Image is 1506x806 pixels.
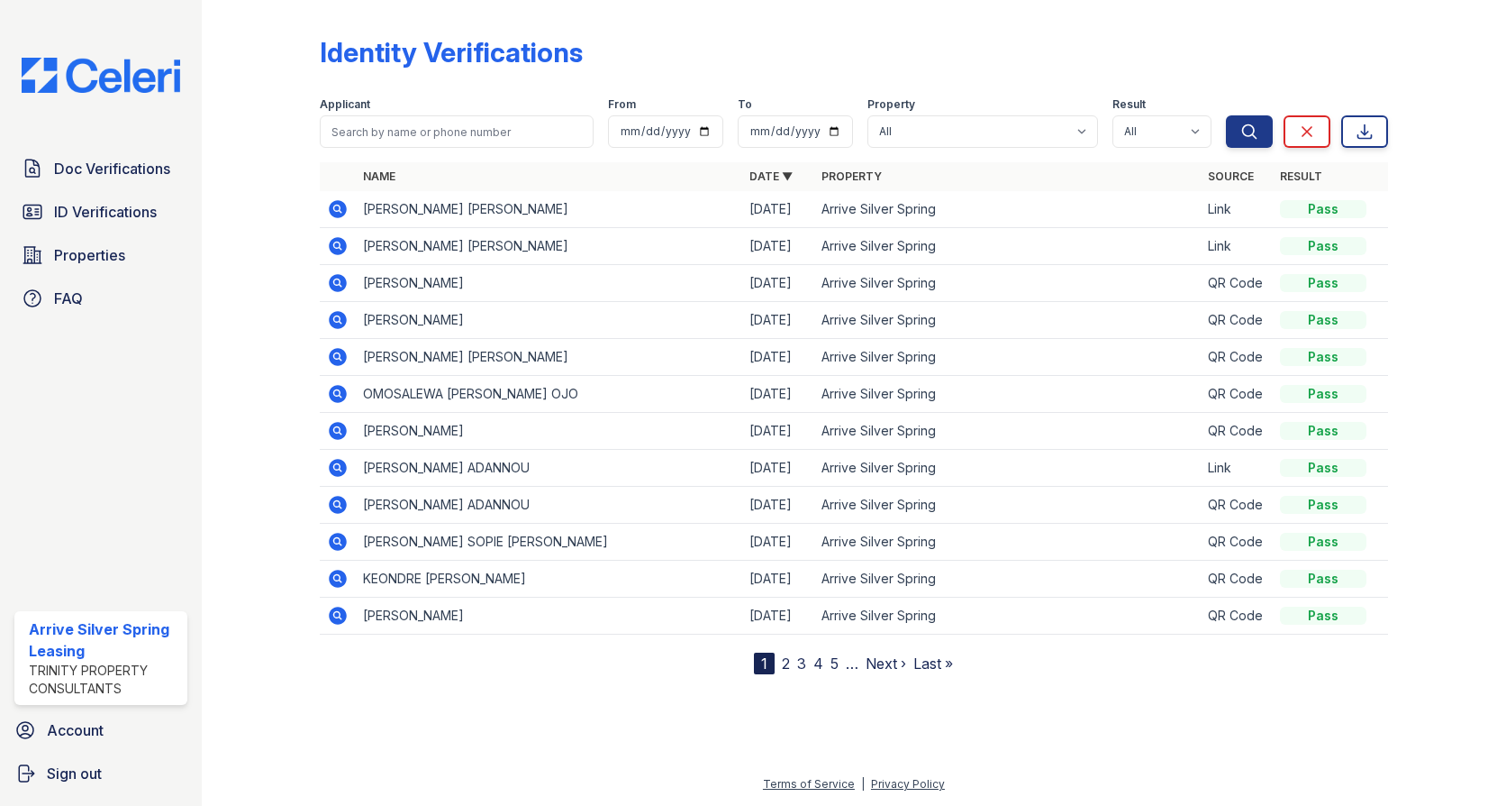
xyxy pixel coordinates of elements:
[356,487,742,524] td: [PERSON_NAME] ADANNOU
[742,228,814,265] td: [DATE]
[1280,422,1366,440] div: Pass
[14,237,187,273] a: Properties
[814,487,1201,524] td: Arrive Silver Spring
[1280,496,1366,514] div: Pass
[782,655,790,673] a: 2
[1280,348,1366,366] div: Pass
[742,413,814,450] td: [DATE]
[1280,311,1366,329] div: Pass
[742,450,814,487] td: [DATE]
[54,288,83,309] span: FAQ
[1280,169,1322,183] a: Result
[54,201,157,223] span: ID Verifications
[320,36,583,69] div: Identity Verifications
[814,450,1201,487] td: Arrive Silver Spring
[356,265,742,302] td: [PERSON_NAME]
[763,777,855,791] a: Terms of Service
[742,598,814,635] td: [DATE]
[814,228,1201,265] td: Arrive Silver Spring
[47,763,102,784] span: Sign out
[813,655,823,673] a: 4
[29,618,180,662] div: Arrive Silver Spring Leasing
[54,158,170,179] span: Doc Verifications
[742,524,814,561] td: [DATE]
[814,265,1201,302] td: Arrive Silver Spring
[1201,598,1273,635] td: QR Code
[749,169,793,183] a: Date ▼
[356,376,742,413] td: OMOSALEWA [PERSON_NAME] OJO
[814,302,1201,339] td: Arrive Silver Spring
[821,169,882,183] a: Property
[1201,191,1273,228] td: Link
[742,376,814,413] td: [DATE]
[47,719,104,741] span: Account
[1280,237,1366,255] div: Pass
[814,339,1201,376] td: Arrive Silver Spring
[742,487,814,524] td: [DATE]
[846,653,858,674] span: …
[913,655,953,673] a: Last »
[1280,570,1366,588] div: Pass
[754,653,775,674] div: 1
[742,191,814,228] td: [DATE]
[797,655,806,673] a: 3
[14,151,187,187] a: Doc Verifications
[1201,413,1273,450] td: QR Code
[1201,450,1273,487] td: Link
[742,561,814,598] td: [DATE]
[742,265,814,302] td: [DATE]
[1201,487,1273,524] td: QR Code
[320,115,594,148] input: Search by name or phone number
[356,561,742,598] td: KEONDRE [PERSON_NAME]
[871,777,945,791] a: Privacy Policy
[356,339,742,376] td: [PERSON_NAME] [PERSON_NAME]
[814,376,1201,413] td: Arrive Silver Spring
[363,169,395,183] a: Name
[7,58,195,93] img: CE_Logo_Blue-a8612792a0a2168367f1c8372b55b34899dd931a85d93a1a3d3e32e68fde9ad4.png
[1201,376,1273,413] td: QR Code
[1201,524,1273,561] td: QR Code
[1201,561,1273,598] td: QR Code
[14,194,187,230] a: ID Verifications
[54,244,125,266] span: Properties
[742,302,814,339] td: [DATE]
[14,280,187,316] a: FAQ
[1201,228,1273,265] td: Link
[861,777,865,791] div: |
[1201,302,1273,339] td: QR Code
[1112,97,1146,112] label: Result
[356,524,742,561] td: [PERSON_NAME] SOPIE [PERSON_NAME]
[867,97,915,112] label: Property
[742,339,814,376] td: [DATE]
[1280,533,1366,551] div: Pass
[1201,339,1273,376] td: QR Code
[1201,265,1273,302] td: QR Code
[356,191,742,228] td: [PERSON_NAME] [PERSON_NAME]
[814,598,1201,635] td: Arrive Silver Spring
[356,598,742,635] td: [PERSON_NAME]
[1280,274,1366,292] div: Pass
[1280,200,1366,218] div: Pass
[356,413,742,450] td: [PERSON_NAME]
[814,561,1201,598] td: Arrive Silver Spring
[1280,385,1366,403] div: Pass
[814,191,1201,228] td: Arrive Silver Spring
[356,228,742,265] td: [PERSON_NAME] [PERSON_NAME]
[814,413,1201,450] td: Arrive Silver Spring
[866,655,906,673] a: Next ›
[1280,459,1366,477] div: Pass
[7,756,195,792] a: Sign out
[814,524,1201,561] td: Arrive Silver Spring
[7,712,195,748] a: Account
[356,450,742,487] td: [PERSON_NAME] ADANNOU
[1280,607,1366,625] div: Pass
[830,655,839,673] a: 5
[29,662,180,698] div: Trinity Property Consultants
[738,97,752,112] label: To
[608,97,636,112] label: From
[1208,169,1254,183] a: Source
[320,97,370,112] label: Applicant
[356,302,742,339] td: [PERSON_NAME]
